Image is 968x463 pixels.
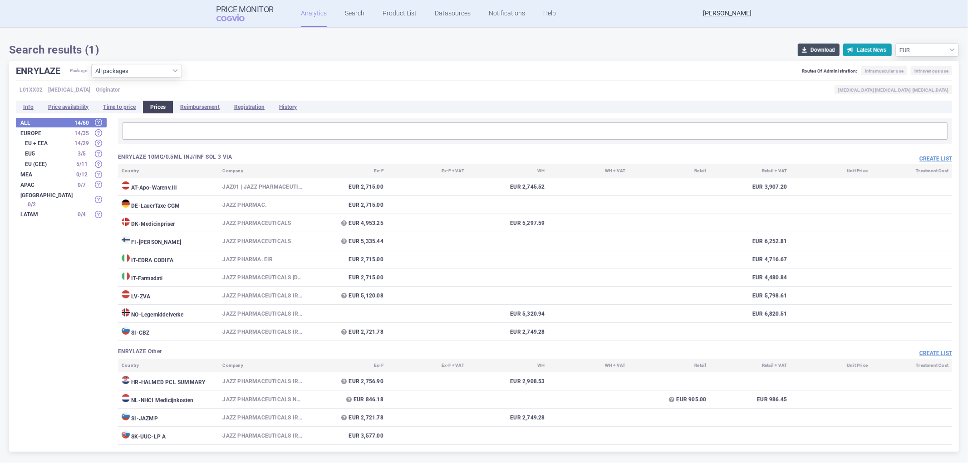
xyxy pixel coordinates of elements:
[219,214,306,232] td: Jazz Pharmaceuticals
[306,287,387,305] td: EUR 5,120.08
[122,376,130,384] img: Croatia
[219,287,306,305] td: Jazz Pharmaceuticals Ireland Ltd, [GEOGRAPHIC_DATA]
[96,101,143,113] li: Time to price
[306,232,387,250] td: EUR 5,335.44
[219,372,306,390] td: Jazz Pharmaceuticals Ireland Limited
[468,372,549,390] td: EUR 2,908.53
[919,155,952,163] button: Create list
[871,164,952,178] th: Treatment Cost
[70,129,93,138] div: 14 / 35
[272,101,304,113] li: History
[549,164,629,178] th: WH + VAT
[20,212,70,217] strong: LATAM
[710,250,791,268] td: EUR 4,716.67
[41,101,96,113] li: Price availability
[710,359,791,372] th: Retail + VAT
[118,250,219,268] td: IT - EDRA CODIFA
[16,170,107,179] div: MEA 0/12
[710,178,791,196] td: EUR 3,907.20
[861,66,907,75] span: Intramuscular use
[70,149,93,158] div: 3 / 5
[710,268,791,287] td: EUR 4,480.84
[122,236,130,244] img: Finland
[122,254,130,262] img: Italy
[710,287,791,305] td: EUR 5,798.61
[122,327,130,335] img: Slovenia
[791,164,871,178] th: Unit Price
[387,164,468,178] th: Ex-F + VAT
[16,118,107,127] div: All14/60
[911,66,952,75] span: Intravenous use
[219,196,306,214] td: Jazz Pharmac.
[122,218,130,226] img: Denmark
[219,164,306,178] th: Company
[629,390,710,409] td: EUR 905.00
[16,139,107,148] div: EU + EEA 14/29
[219,268,306,287] td: JAZZ PHARMACEUTICALS [DOMAIN_NAME]
[70,180,93,190] div: 0 / 7
[919,350,952,357] button: Create list
[118,372,219,390] td: HR - HALMED PCL SUMMARY
[118,232,219,250] td: FI - [PERSON_NAME]
[20,193,73,198] strong: [GEOGRAPHIC_DATA]
[227,101,272,113] li: Registration
[219,232,306,250] td: JAZZ PHARMACEUTICALS
[16,149,107,158] div: EU5 3/5
[122,308,130,317] img: Norway
[219,390,306,409] td: JAZZ PHARMACEUTICALS NETHERLANDS B.V.
[118,164,219,178] th: Country
[122,394,130,402] img: Netherlands
[143,101,173,113] li: Prices
[306,409,387,427] td: EUR 2,721.78
[118,409,219,427] td: SI - JAZMP
[118,359,219,372] th: Country
[219,323,306,341] td: Jazz Pharmaceuticals Ireland Ltd
[122,181,130,190] img: Austria
[122,430,130,439] img: Slovakia
[216,5,274,22] a: Price MonitorCOGVIO
[871,359,952,372] th: Treatment Cost
[219,409,306,427] td: Jazz Pharmaceuticals Ireland Ltd
[20,131,70,136] strong: Europe
[96,85,120,94] span: Originator
[710,164,791,178] th: Retail + VAT
[122,412,130,420] img: Slovenia
[306,372,387,390] td: EUR 2,756.90
[306,214,387,232] td: EUR 4,953.25
[16,210,107,219] div: LATAM 0/4
[173,101,227,113] li: Reimbursement
[48,85,90,94] span: [MEDICAL_DATA]
[468,164,549,178] th: WH
[468,359,549,372] th: WH
[122,272,130,280] img: Italy
[468,178,549,196] td: EUR 2,745.52
[835,85,952,94] span: [MEDICAL_DATA] [MEDICAL_DATA]-[MEDICAL_DATA]
[16,128,107,138] div: Europe 14/35
[468,409,549,427] td: EUR 2,749.28
[468,323,549,341] td: EUR 2,749.28
[306,390,387,409] td: EUR 846.18
[70,170,93,179] div: 0 / 12
[802,66,952,78] div: Routes Of Administration:
[16,180,107,190] div: APAC 0/7
[468,214,549,232] td: EUR 5,297.59
[118,268,219,287] td: IT - Farmadati
[70,139,93,148] div: 14 / 29
[118,427,219,445] td: SK - UUC-LP A
[306,359,387,372] th: Ex-F
[9,43,99,57] h1: Search results (1)
[629,164,710,178] th: Retail
[16,64,70,78] h1: ENRYLAZE
[122,200,130,208] img: Germany
[118,348,535,356] h3: ENRYLAZE Other
[219,359,306,372] th: Company
[710,390,791,409] td: EUR 986.45
[468,305,549,323] td: EUR 5,320.94
[20,172,70,177] strong: MEA
[25,151,70,156] strong: EU5
[122,290,130,298] img: Latvia
[306,178,387,196] td: EUR 2,715.00
[20,200,43,209] div: 0 / 2
[16,101,41,113] li: Info
[16,159,107,169] div: EU (CEE) 5/11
